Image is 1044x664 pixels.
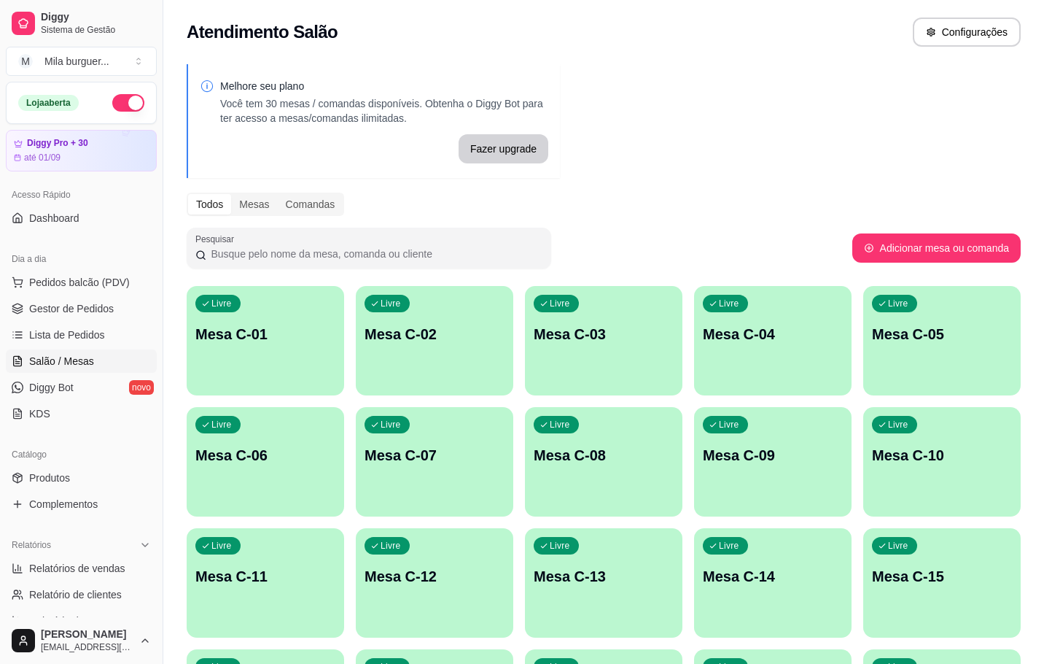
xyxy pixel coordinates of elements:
a: Dashboard [6,206,157,230]
p: Livre [719,419,739,431]
a: Diggy Botnovo [6,376,157,399]
a: Salão / Mesas [6,350,157,373]
a: Complementos [6,493,157,516]
p: Mesa C-11 [195,566,335,587]
span: Produtos [29,471,70,485]
button: Select a team [6,47,157,76]
button: LivreMesa C-06 [187,407,344,517]
p: Melhore seu plano [220,79,548,93]
div: Loja aberta [18,95,79,111]
p: Mesa C-12 [365,566,505,587]
label: Pesquisar [195,233,239,245]
p: Livre [381,540,401,552]
button: LivreMesa C-13 [525,528,682,638]
div: Todos [188,194,231,215]
a: Relatório de clientes [6,583,157,606]
span: Sistema de Gestão [41,24,151,36]
span: Diggy Bot [29,380,74,395]
span: Relatório de mesas [29,614,117,628]
span: Complementos [29,497,98,511]
a: Gestor de Pedidos [6,297,157,320]
button: Fazer upgrade [459,134,548,163]
article: até 01/09 [24,152,61,163]
a: Relatório de mesas [6,609,157,633]
p: Livre [550,540,570,552]
p: Livre [550,298,570,309]
button: LivreMesa C-05 [863,286,1021,395]
button: Configurações [913,18,1021,47]
p: Mesa C-06 [195,445,335,466]
p: Livre [719,540,739,552]
span: [EMAIL_ADDRESS][DOMAIN_NAME] [41,641,133,653]
span: Dashboard [29,211,79,225]
p: Mesa C-01 [195,324,335,344]
button: LivreMesa C-08 [525,407,682,517]
p: Livre [381,419,401,431]
div: Dia a dia [6,247,157,271]
button: LivreMesa C-10 [863,407,1021,517]
button: LivreMesa C-02 [356,286,513,395]
button: Pedidos balcão (PDV) [6,271,157,294]
a: Lista de Pedidos [6,323,157,347]
p: Livre [211,540,232,552]
span: Pedidos balcão (PDV) [29,275,130,290]
button: LivreMesa C-04 [694,286,852,395]
p: Livre [888,298,908,309]
span: M [18,54,33,69]
p: Mesa C-05 [872,324,1012,344]
span: Relatório de clientes [29,587,122,602]
p: Mesa C-03 [534,324,674,344]
button: LivreMesa C-03 [525,286,682,395]
p: Livre [888,540,908,552]
p: Livre [211,298,232,309]
p: Livre [381,298,401,309]
span: [PERSON_NAME] [41,628,133,641]
p: Mesa C-04 [703,324,843,344]
div: Comandas [278,194,343,215]
button: LivreMesa C-01 [187,286,344,395]
span: KDS [29,406,50,421]
span: Relatórios [12,539,51,551]
p: Mesa C-02 [365,324,505,344]
span: Diggy [41,11,151,24]
span: Relatórios de vendas [29,561,125,576]
p: Mesa C-07 [365,445,505,466]
button: LivreMesa C-15 [863,528,1021,638]
span: Lista de Pedidos [29,328,105,342]
button: [PERSON_NAME][EMAIL_ADDRESS][DOMAIN_NAME] [6,623,157,658]
p: Livre [719,298,739,309]
button: LivreMesa C-07 [356,407,513,517]
p: Mesa C-09 [703,445,843,466]
p: Mesa C-14 [703,566,843,587]
p: Mesa C-10 [872,445,1012,466]
span: Gestor de Pedidos [29,301,114,316]
button: LivreMesa C-09 [694,407,852,517]
a: Diggy Pro + 30até 01/09 [6,130,157,171]
p: Livre [888,419,908,431]
p: Mesa C-15 [872,566,1012,587]
div: Mila burguer ... [44,54,109,69]
span: Salão / Mesas [29,354,94,368]
article: Diggy Pro + 30 [27,138,88,149]
h2: Atendimento Salão [187,20,338,44]
div: Catálogo [6,443,157,466]
div: Acesso Rápido [6,183,157,206]
a: Relatórios de vendas [6,557,157,580]
p: Mesa C-08 [534,445,674,466]
a: KDS [6,402,157,425]
p: Livre [211,419,232,431]
button: LivreMesa C-11 [187,528,344,638]
input: Pesquisar [206,247,542,261]
button: LivreMesa C-12 [356,528,513,638]
button: Alterar Status [112,94,144,112]
a: Produtos [6,466,157,490]
button: LivreMesa C-14 [694,528,852,638]
p: Você tem 30 mesas / comandas disponíveis. Obtenha o Diggy Bot para ter acesso a mesas/comandas il... [220,96,548,126]
p: Mesa C-13 [534,566,674,587]
p: Livre [550,419,570,431]
button: Adicionar mesa ou comanda [852,233,1021,263]
a: DiggySistema de Gestão [6,6,157,41]
div: Mesas [231,194,277,215]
